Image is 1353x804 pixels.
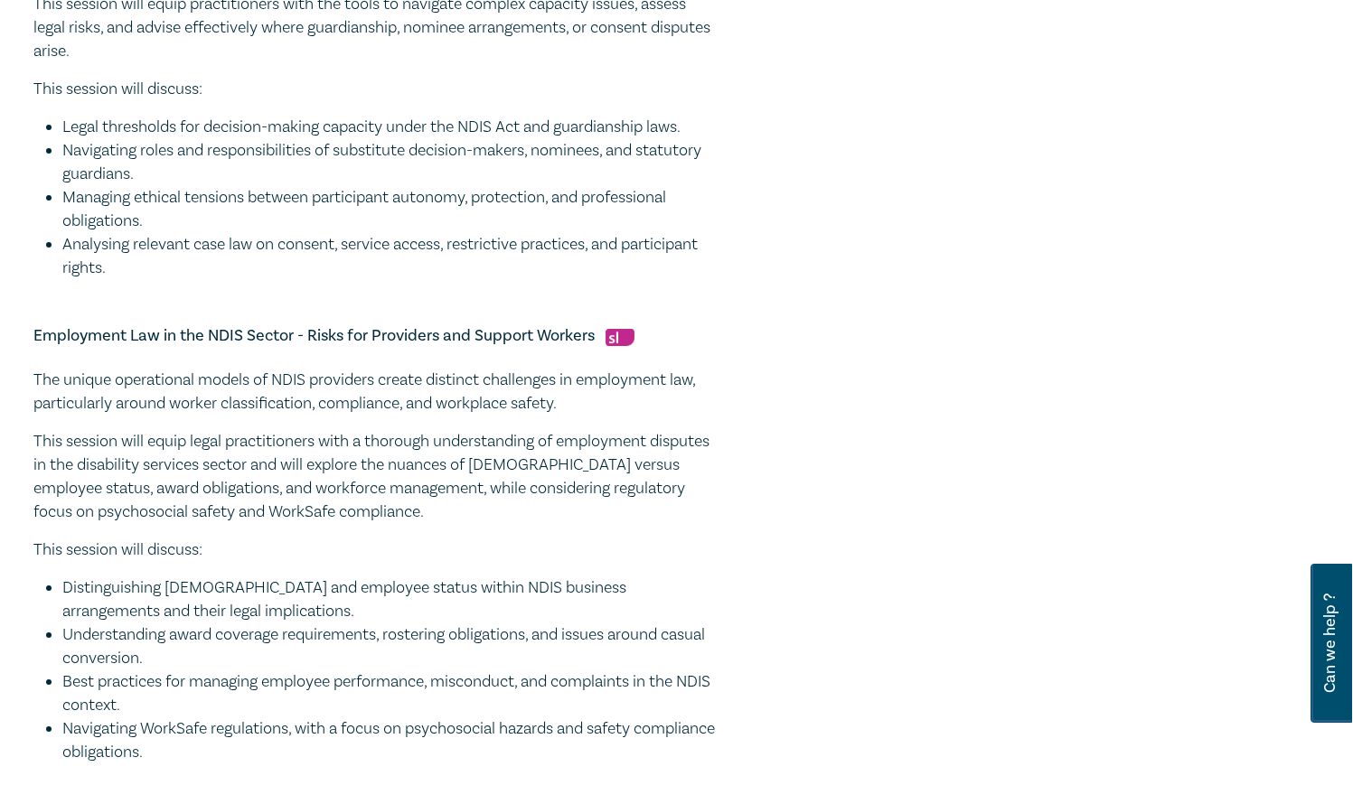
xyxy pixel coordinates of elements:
li: Distinguishing [DEMOGRAPHIC_DATA] and employee status within NDIS business arrangements and their... [62,576,720,623]
p: The unique operational models of NDIS providers create distinct challenges in employment law, par... [33,369,720,416]
p: This session will discuss: [33,538,720,562]
li: Managing ethical tensions between participant autonomy, protection, and professional obligations. [62,186,720,233]
img: Substantive Law [606,329,634,346]
h5: Employment Law in the NDIS Sector - Risks for Providers and Support Workers [33,325,720,347]
li: Legal thresholds for decision-making capacity under the NDIS Act and guardianship laws. [62,116,720,139]
li: Understanding award coverage requirements, rostering obligations, and issues around casual conver... [62,623,720,670]
li: Navigating roles and responsibilities of substitute decision-makers, nominees, and statutory guar... [62,139,720,186]
li: Navigating WorkSafe regulations, with a focus on psychosocial hazards and safety compliance oblig... [62,717,720,764]
li: Analysing relevant case law on consent, service access, restrictive practices, and participant ri... [62,233,720,280]
span: Can we help ? [1321,575,1339,712]
p: This session will discuss: [33,78,720,101]
li: Best practices for managing employee performance, misconduct, and complaints in the NDIS context. [62,670,720,717]
p: This session will equip legal practitioners with a thorough understanding of employment disputes ... [33,430,720,524]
